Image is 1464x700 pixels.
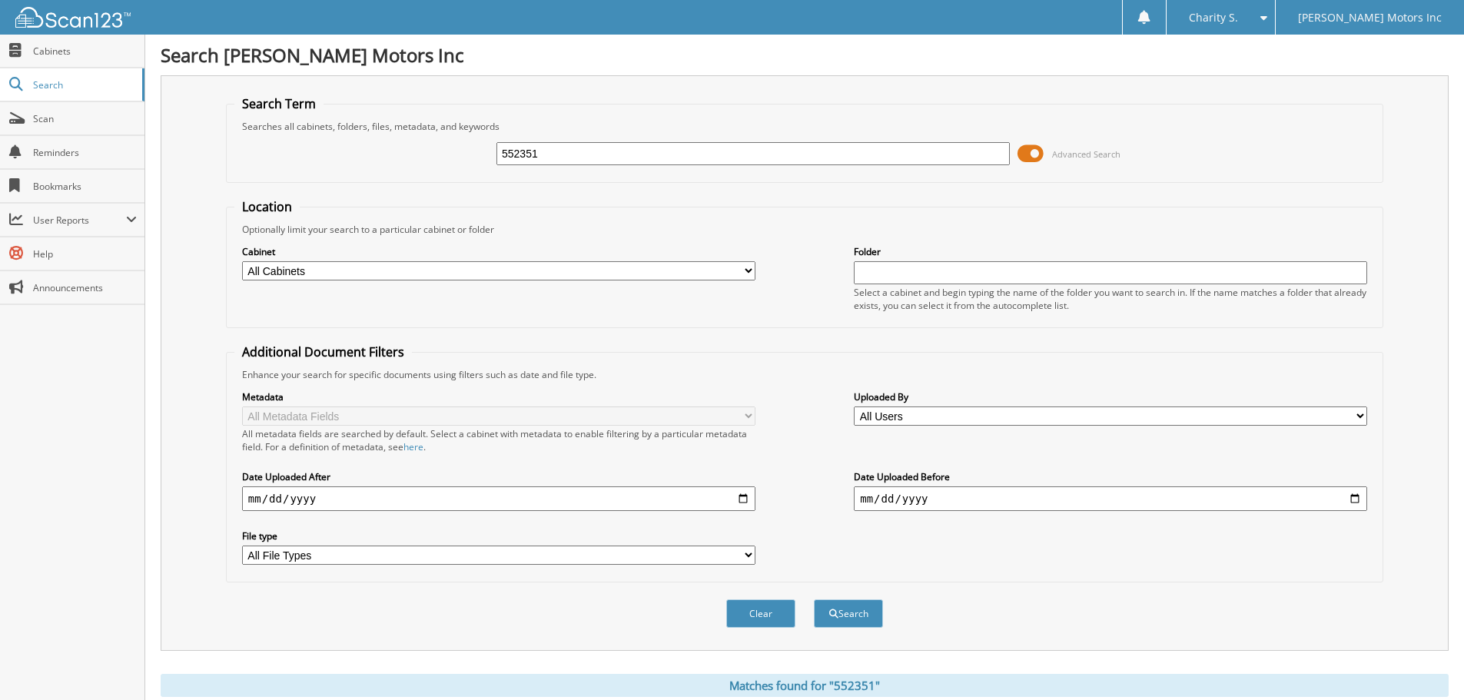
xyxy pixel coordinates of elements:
[234,368,1375,381] div: Enhance your search for specific documents using filters such as date and file type.
[242,529,755,542] label: File type
[1298,13,1442,22] span: [PERSON_NAME] Motors Inc
[234,120,1375,133] div: Searches all cabinets, folders, files, metadata, and keywords
[234,343,412,360] legend: Additional Document Filters
[1052,148,1120,160] span: Advanced Search
[1189,13,1238,22] span: Charity S.
[814,599,883,628] button: Search
[242,486,755,511] input: start
[854,286,1367,312] div: Select a cabinet and begin typing the name of the folder you want to search in. If the name match...
[854,470,1367,483] label: Date Uploaded Before
[161,42,1449,68] h1: Search [PERSON_NAME] Motors Inc
[15,7,131,28] img: scan123-logo-white.svg
[33,78,134,91] span: Search
[234,223,1375,236] div: Optionally limit your search to a particular cabinet or folder
[726,599,795,628] button: Clear
[33,281,137,294] span: Announcements
[234,198,300,215] legend: Location
[33,247,137,260] span: Help
[242,245,755,258] label: Cabinet
[33,214,126,227] span: User Reports
[854,390,1367,403] label: Uploaded By
[234,95,324,112] legend: Search Term
[242,427,755,453] div: All metadata fields are searched by default. Select a cabinet with metadata to enable filtering b...
[161,674,1449,697] div: Matches found for "552351"
[33,146,137,159] span: Reminders
[854,486,1367,511] input: end
[33,45,137,58] span: Cabinets
[33,180,137,193] span: Bookmarks
[242,470,755,483] label: Date Uploaded After
[242,390,755,403] label: Metadata
[854,245,1367,258] label: Folder
[33,112,137,125] span: Scan
[403,440,423,453] a: here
